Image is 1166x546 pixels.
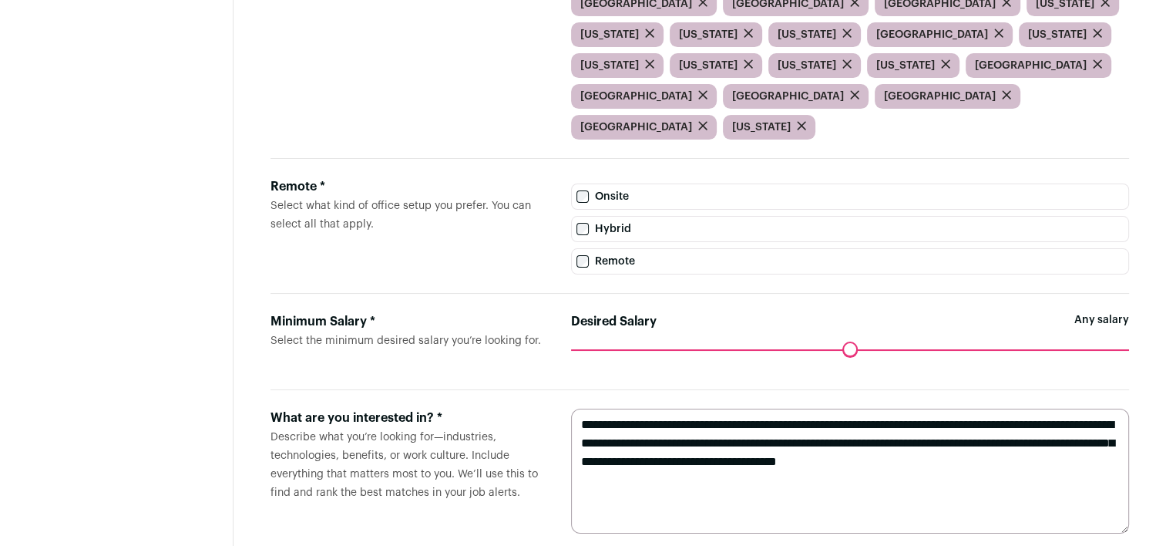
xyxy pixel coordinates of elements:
[876,58,935,73] span: [US_STATE]
[576,223,589,235] input: Hybrid
[679,27,738,42] span: [US_STATE]
[571,216,1129,242] label: Hybrid
[571,312,657,331] label: Desired Salary
[576,255,589,268] input: Remote
[270,409,546,427] div: What are you interested in? *
[975,58,1087,73] span: [GEOGRAPHIC_DATA]
[270,177,546,196] div: Remote *
[778,58,836,73] span: [US_STATE]
[270,432,538,498] span: Describe what you’re looking for—industries, technologies, benefits, or work culture. Include eve...
[580,58,639,73] span: [US_STATE]
[732,120,791,135] span: [US_STATE]
[778,27,836,42] span: [US_STATE]
[580,120,692,135] span: [GEOGRAPHIC_DATA]
[679,58,738,73] span: [US_STATE]
[580,27,639,42] span: [US_STATE]
[576,190,589,203] input: Onsite
[876,27,988,42] span: [GEOGRAPHIC_DATA]
[270,201,531,230] span: Select what kind of office setup you prefer. You can select all that apply.
[270,312,546,331] div: Minimum Salary *
[571,184,1129,210] label: Onsite
[1074,312,1129,349] span: Any salary
[571,248,1129,275] label: Remote
[1028,27,1087,42] span: [US_STATE]
[732,89,844,104] span: [GEOGRAPHIC_DATA]
[270,335,541,346] span: Select the minimum desired salary you’re looking for.
[884,89,996,104] span: [GEOGRAPHIC_DATA]
[580,89,692,104] span: [GEOGRAPHIC_DATA]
